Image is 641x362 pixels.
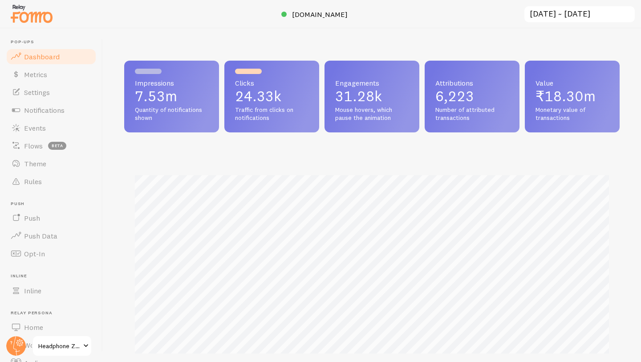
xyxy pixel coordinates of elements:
span: Number of attributed transactions [435,106,509,122]
span: Clicks [235,79,308,86]
span: Value [536,79,609,86]
span: Push Data [24,231,57,240]
span: Inline [24,286,41,295]
p: 31.28k [335,89,409,103]
span: Push [24,214,40,222]
span: Quantity of notifications shown [135,106,208,122]
p: 24.33k [235,89,308,103]
a: Notifications [5,101,97,119]
span: Traffic from clicks on notifications [235,106,308,122]
a: Events [5,119,97,137]
span: Metrics [24,70,47,79]
span: Opt-In [24,249,45,258]
span: Pop-ups [11,39,97,45]
a: Rules [5,173,97,190]
a: Push [5,209,97,227]
span: Theme [24,159,46,168]
a: Headphone Zone [32,335,92,357]
p: 7.53m [135,89,208,103]
span: Inline [11,273,97,279]
p: 6,223 [435,89,509,103]
span: Attributions [435,79,509,86]
a: Settings [5,83,97,101]
span: Monetary value of transactions [536,106,609,122]
a: Metrics [5,66,97,83]
span: Mouse hovers, which pause the animation [335,106,409,122]
a: Home [5,318,97,336]
span: Dashboard [24,52,60,61]
span: Home [24,323,43,332]
span: Rules [24,177,42,186]
a: Dashboard [5,48,97,66]
span: ₹18.30m [536,87,596,105]
span: Headphone Zone [38,341,81,351]
a: Push Data [5,227,97,245]
span: Flows [24,141,43,150]
span: Notifications [24,106,65,115]
a: Flows beta [5,137,97,155]
span: Impressions [135,79,208,86]
span: beta [48,142,66,150]
a: Theme [5,155,97,173]
span: Engagements [335,79,409,86]
span: Settings [24,88,50,97]
span: Relay Persona [11,310,97,316]
a: Opt-In [5,245,97,263]
span: Events [24,123,46,132]
a: Inline [5,282,97,300]
img: fomo-relay-logo-orange.svg [9,2,54,25]
span: Push [11,201,97,207]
